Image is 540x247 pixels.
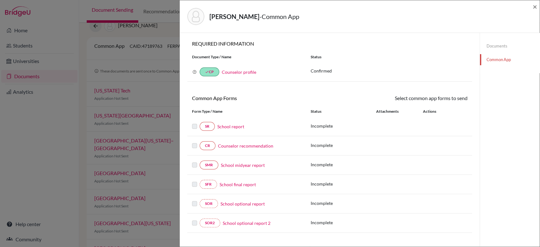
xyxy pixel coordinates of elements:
div: Select common app forms to send [330,94,472,102]
a: doneCP [200,67,219,76]
a: Common App [480,54,540,65]
p: Incomplete [311,200,376,206]
div: Form Type / Name [187,109,306,114]
a: School optional report [220,200,265,207]
div: Document Type / Name [187,54,306,60]
i: done [205,70,209,74]
a: Counselor recommendation [218,142,273,149]
a: SR [200,122,215,131]
a: SOR [200,199,218,208]
a: SMR [200,161,218,169]
p: Incomplete [311,142,376,149]
a: SFR [200,180,217,189]
button: Close [533,3,537,10]
p: Incomplete [311,161,376,168]
span: × [533,2,537,11]
a: SOR2 [200,218,220,227]
a: Counselor profile [222,69,256,75]
div: Attachments [376,109,415,114]
a: School midyear report [221,162,265,168]
div: Status [306,54,472,60]
span: - Common App [259,13,299,20]
p: Incomplete [311,180,376,187]
p: Incomplete [311,219,376,226]
div: Actions [415,109,454,114]
a: Documents [480,41,540,52]
h6: Common App Forms [187,95,330,101]
h6: REQUIRED INFORMATION [187,41,472,47]
a: School final report [220,181,256,188]
p: Confirmed [311,67,467,74]
a: School report [217,123,244,130]
strong: [PERSON_NAME] [209,13,259,20]
p: Incomplete [311,123,376,129]
div: Status [311,109,376,114]
a: School optional report 2 [223,220,270,226]
a: CR [200,141,215,150]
